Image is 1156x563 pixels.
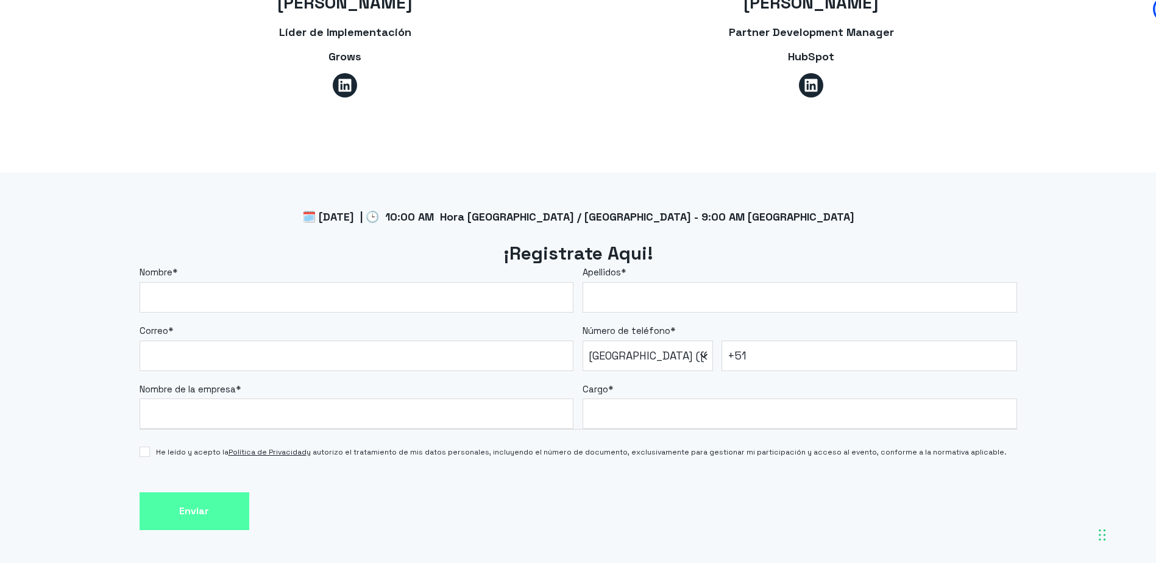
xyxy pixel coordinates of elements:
a: Síguenos en LinkedIn [333,73,357,97]
span: Nombre [140,266,172,278]
iframe: Chat Widget [937,407,1156,563]
span: Apellidos [583,266,621,278]
span: 🗓️ [DATE] | 🕒 10:00 AM Hora [GEOGRAPHIC_DATA] / [GEOGRAPHIC_DATA] - 9:00 AM [GEOGRAPHIC_DATA] [302,210,854,224]
span: Líder de Implementación [279,25,411,39]
span: Número de teléfono [583,325,670,336]
a: Política de Privacidad [229,447,307,457]
div: Widget de chat [937,407,1156,563]
input: Enviar [140,492,249,531]
span: Grows [328,49,361,63]
span: HubSpot [788,49,834,63]
span: Nombre de la empresa [140,383,236,395]
input: He leído y acepto laPolítica de Privacidady autorizo el tratamiento de mis datos personales, incl... [140,447,150,457]
span: Partner Development Manager [729,25,894,39]
span: Correo [140,325,168,336]
h2: ¡Registrate Aqui! [140,241,1017,266]
span: He leído y acepto la y autorizo el tratamiento de mis datos personales, incluyendo el número de d... [156,447,1007,458]
div: Arrastrar [1099,517,1106,553]
a: Síguenos en LinkedIn [799,73,823,97]
span: Cargo [583,383,608,395]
